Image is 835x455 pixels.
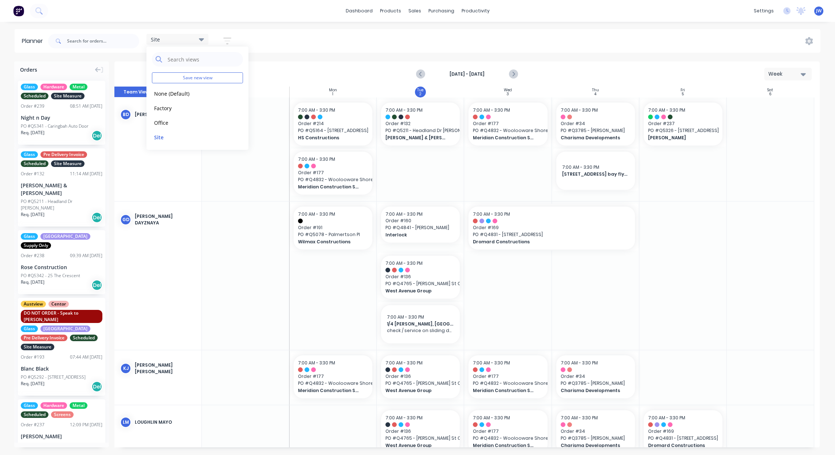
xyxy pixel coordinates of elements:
[473,231,630,238] span: PO # Q4831 - [STREET_ADDRESS]
[473,373,543,380] span: Order # 177
[21,279,44,286] span: Req. [DATE]
[21,233,38,240] span: Glass
[298,387,361,394] span: Meridian Construction Services
[21,344,54,350] span: Site Measure
[648,120,718,127] span: Order # 237
[120,417,131,428] div: LM
[91,381,102,392] div: Del
[473,442,536,449] span: Meridian Construction Services
[764,68,812,80] button: Week
[91,280,102,291] div: Del
[562,171,629,177] span: [STREET_ADDRESS] bay flyscreen fixup
[332,92,333,96] div: 1
[473,127,543,134] span: PO # Q4832 - Woolooware Shores Cafe
[387,321,454,327] span: 1/4 [PERSON_NAME], [GEOGRAPHIC_DATA]
[385,435,455,442] span: PO # Q4765 - [PERSON_NAME] St Coogee
[561,373,631,380] span: Order # 34
[562,164,599,170] span: 7:00 AM - 3:30 PM
[298,380,368,387] span: PO # Q4832 - Woolooware Shores Cafe
[21,84,38,90] span: Glass
[70,171,102,177] div: 11:14 AM [DATE]
[561,120,631,127] span: Order # 34
[21,242,51,249] span: Supply Only
[21,326,38,332] span: Glass
[298,231,368,238] span: PO # Q5078 - Palmertson Pl
[431,71,503,77] strong: [DATE] - [DATE]
[561,387,624,394] span: Charisma Developments
[21,114,102,121] div: Night n Day
[21,160,48,167] span: Scheduled
[21,365,102,372] div: Blanc Black
[385,373,455,380] span: Order # 136
[681,88,685,92] div: Fri
[387,314,424,320] span: 7:00 AM - 3:30 PM
[21,402,38,409] span: Glass
[648,127,718,134] span: PO # Q5326 - [STREET_ADDRESS]
[298,184,361,190] span: Meridian Construction Services
[561,415,598,421] span: 7:00 AM - 3:30 PM
[417,88,423,92] div: Tue
[21,442,86,448] div: PO #Q5326 - [STREET_ADDRESS]
[51,93,85,99] span: Site Measure
[648,442,711,449] span: Dromard Constructions
[298,239,361,245] span: Wilmax Constructions
[458,5,493,16] div: productivity
[21,123,89,129] div: PO #Q5341 - Caringbah Auto Door
[40,402,67,409] span: Hardware
[70,84,87,90] span: Metal
[120,214,131,225] div: GD
[473,107,510,113] span: 7:00 AM - 3:30 PM
[473,428,543,435] span: Order # 177
[114,87,158,97] button: Team View
[21,422,44,428] div: Order # 237
[21,432,102,440] div: [PERSON_NAME]
[151,36,160,43] span: Site
[21,211,44,218] span: Req. [DATE]
[385,135,448,141] span: [PERSON_NAME] & [PERSON_NAME]
[385,217,455,224] span: Order # 160
[135,419,196,426] div: Loughlin Mayo
[473,120,543,127] span: Order # 177
[51,411,74,418] span: Screens
[21,103,44,109] div: Order # 239
[91,212,102,223] div: Del
[387,327,454,334] span: check / service on sliding door previously installed.
[473,387,536,394] span: Meridian Construction Services
[298,176,368,183] span: PO # Q4832 - Woolooware Shores Cafe
[473,360,510,366] span: 7:00 AM - 3:30 PM
[385,415,423,421] span: 7:00 AM - 3:30 PM
[135,111,196,118] div: [PERSON_NAME]
[152,89,230,97] button: None (Default)
[21,411,48,418] span: Scheduled
[21,263,102,271] div: Rose Construction
[385,387,448,394] span: West Avenue Group
[40,84,67,90] span: Hardware
[385,232,448,238] span: Interlock
[473,239,615,245] span: Dromard Constructions
[20,66,37,73] span: Orders
[298,360,335,366] span: 7:00 AM - 3:30 PM
[51,160,85,167] span: Site Measure
[22,37,47,45] div: Planner
[648,415,685,421] span: 7:00 AM - 3:30 PM
[592,88,599,92] div: Thu
[561,127,631,134] span: PO # Q3785 - [PERSON_NAME]
[385,442,448,449] span: West Avenue Group
[473,415,510,421] span: 7:00 AM - 3:30 PM
[70,335,98,341] span: Scheduled
[768,70,802,78] div: Week
[21,374,86,380] div: PO #Q5292 - [STREET_ADDRESS]
[21,380,44,387] span: Req. [DATE]
[385,120,455,127] span: Order # 132
[473,211,510,217] span: 7:00 AM - 3:30 PM
[385,360,423,366] span: 7:00 AM - 3:30 PM
[167,52,239,67] input: Search views
[298,127,368,134] span: PO # Q5164 - [STREET_ADDRESS]
[298,211,335,217] span: 7:00 AM - 3:30 PM
[561,135,624,141] span: Charisma Developments
[70,252,102,259] div: 09:39 AM [DATE]
[561,435,631,442] span: PO # Q3785 - [PERSON_NAME]
[21,171,44,177] div: Order # 132
[769,92,772,96] div: 6
[21,252,44,259] div: Order # 238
